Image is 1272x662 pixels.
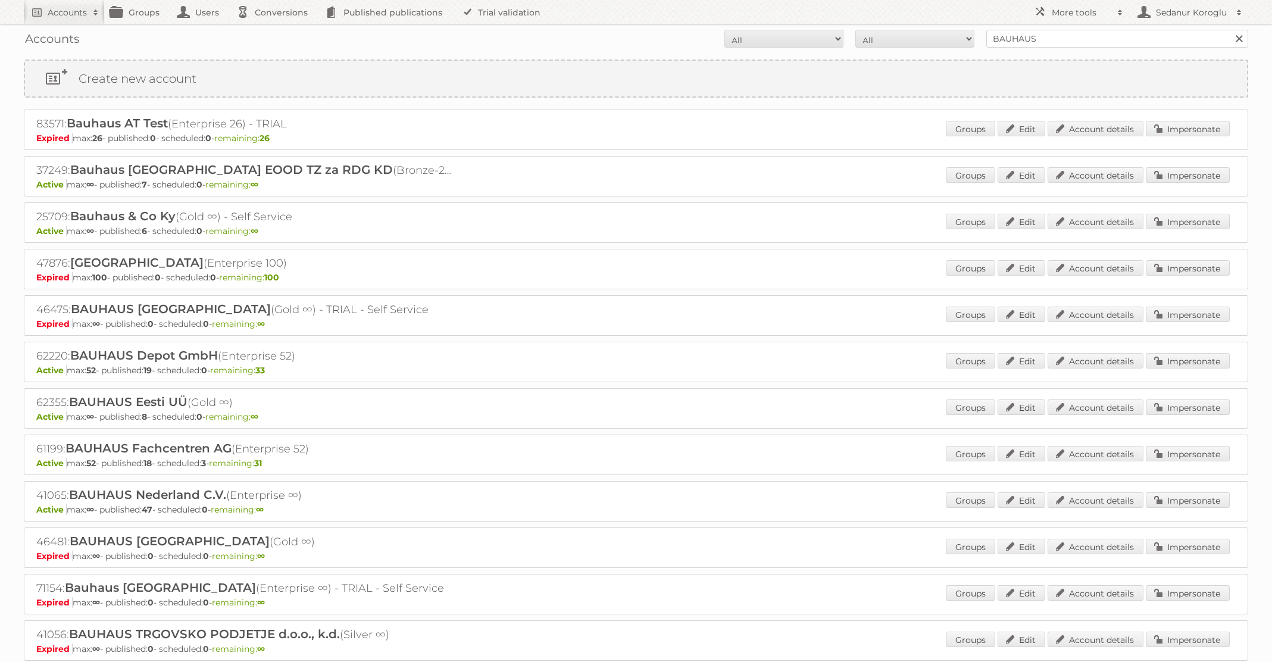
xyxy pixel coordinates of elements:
h2: 83571: (Enterprise 26) - TRIAL [36,116,453,132]
span: Active [36,179,67,190]
span: BAUHAUS Eesti UÜ [69,395,187,409]
span: remaining: [210,365,265,376]
span: BAUHAUS Nederland C.V. [69,488,226,502]
span: remaining: [212,318,265,329]
strong: 0 [205,133,211,143]
h2: Sedanur Koroglu [1153,7,1230,18]
span: Expired [36,644,73,654]
strong: ∞ [251,179,258,190]
p: max: - published: - scheduled: - [36,133,1236,143]
a: Account details [1048,399,1143,415]
span: BAUHAUS Fachcentren AG [65,441,232,455]
h2: Accounts [48,7,87,18]
strong: 0 [148,597,154,608]
p: max: - published: - scheduled: - [36,179,1236,190]
h2: 46475: (Gold ∞) - TRIAL - Self Service [36,302,453,317]
a: Impersonate [1146,585,1230,601]
a: Impersonate [1146,353,1230,369]
strong: 0 [203,597,209,608]
a: Groups [946,260,995,276]
h2: 62355: (Gold ∞) [36,395,453,410]
strong: 0 [203,551,209,561]
strong: ∞ [256,504,264,515]
a: Impersonate [1146,446,1230,461]
a: Edit [998,214,1045,229]
strong: 47 [142,504,152,515]
span: Bauhaus & Co Ky [70,209,176,223]
a: Edit [998,446,1045,461]
strong: 0 [201,365,207,376]
span: Bauhaus [GEOGRAPHIC_DATA] [65,580,256,595]
span: Active [36,365,67,376]
span: BAUHAUS Depot GmbH [70,348,218,363]
strong: 6 [142,226,147,236]
a: Account details [1048,446,1143,461]
a: Edit [998,307,1045,322]
span: Expired [36,318,73,329]
a: Edit [998,632,1045,647]
strong: 0 [203,318,209,329]
p: max: - published: - scheduled: - [36,504,1236,515]
strong: 0 [202,504,208,515]
p: max: - published: - scheduled: - [36,318,1236,329]
strong: ∞ [257,318,265,329]
a: Groups [946,539,995,554]
a: Impersonate [1146,539,1230,554]
a: Edit [998,121,1045,136]
strong: 0 [150,133,156,143]
a: Edit [998,167,1045,183]
span: Active [36,411,67,422]
p: max: - published: - scheduled: - [36,551,1236,561]
a: Account details [1048,260,1143,276]
strong: 19 [143,365,152,376]
strong: 3 [201,458,206,469]
strong: ∞ [86,226,94,236]
strong: 0 [196,226,202,236]
h2: 41056: (Silver ∞) [36,627,453,642]
h2: 62220: (Enterprise 52) [36,348,453,364]
strong: 0 [203,644,209,654]
span: Active [36,458,67,469]
strong: 33 [255,365,265,376]
span: remaining: [205,179,258,190]
strong: ∞ [251,226,258,236]
a: Impersonate [1146,307,1230,322]
a: Create new account [25,61,1247,96]
h2: 47876: (Enterprise 100) [36,255,453,271]
strong: 0 [148,551,154,561]
p: max: - published: - scheduled: - [36,226,1236,236]
h2: 71154: (Enterprise ∞) - TRIAL - Self Service [36,580,453,596]
a: Impersonate [1146,399,1230,415]
a: Groups [946,121,995,136]
strong: 0 [155,272,161,283]
strong: ∞ [92,551,100,561]
strong: ∞ [251,411,258,422]
a: Groups [946,446,995,461]
a: Groups [946,167,995,183]
strong: ∞ [92,318,100,329]
span: Expired [36,133,73,143]
a: Groups [946,632,995,647]
a: Impersonate [1146,121,1230,136]
strong: ∞ [86,411,94,422]
a: Edit [998,585,1045,601]
strong: 52 [86,458,96,469]
a: Impersonate [1146,167,1230,183]
strong: ∞ [257,551,265,561]
strong: ∞ [257,597,265,608]
strong: 0 [196,179,202,190]
h2: 41065: (Enterprise ∞) [36,488,453,503]
a: Account details [1048,585,1143,601]
a: Groups [946,492,995,508]
a: Groups [946,353,995,369]
span: Expired [36,597,73,608]
span: remaining: [212,551,265,561]
span: [GEOGRAPHIC_DATA] [70,255,204,270]
strong: 52 [86,365,96,376]
span: BAUHAUS [GEOGRAPHIC_DATA] [71,302,271,316]
a: Groups [946,214,995,229]
h2: 37249: (Bronze-2023 ∞) [36,163,453,178]
strong: ∞ [92,597,100,608]
span: BAUHAUS [GEOGRAPHIC_DATA] [70,534,270,548]
a: Impersonate [1146,632,1230,647]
